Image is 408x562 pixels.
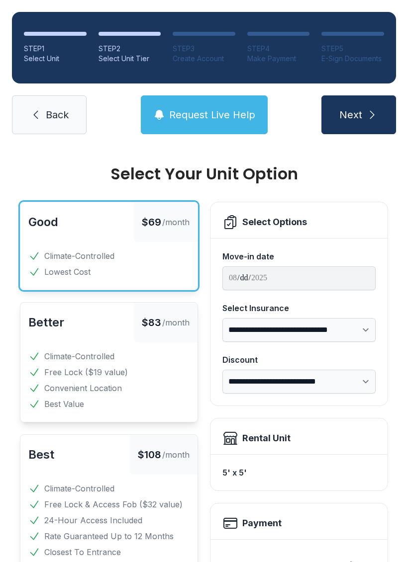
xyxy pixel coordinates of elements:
[142,316,161,329] span: $83
[242,516,282,530] h2: Payment
[242,215,307,229] div: Select Options
[242,431,291,445] div: Rental Unit
[44,546,121,558] span: Closest To Entrance
[44,498,183,510] span: Free Lock & Access Fob ($32 value)
[44,514,142,526] span: 24-Hour Access Included
[138,448,161,462] span: $108
[44,366,128,378] span: Free Lock ($19 value)
[44,250,114,262] span: Climate-Controlled
[173,54,235,64] div: Create Account
[20,166,388,182] div: Select Your Unit Option
[222,370,376,394] select: Discount
[247,44,310,54] div: STEP 4
[222,463,376,482] div: 5' x 5'
[28,315,64,329] span: Better
[28,315,64,330] button: Better
[99,54,161,64] div: Select Unit Tier
[162,449,190,461] span: /month
[321,44,384,54] div: STEP 5
[44,266,91,278] span: Lowest Cost
[339,108,362,122] span: Next
[44,530,174,542] span: Rate Guaranteed Up to 12 Months
[173,44,235,54] div: STEP 3
[28,447,54,462] span: Best
[162,317,190,328] span: /month
[222,266,376,290] input: Move-in date
[222,354,376,366] div: Discount
[247,54,310,64] div: Make Payment
[24,54,87,64] div: Select Unit
[44,482,114,494] span: Climate-Controlled
[28,215,58,229] span: Good
[162,216,190,228] span: /month
[222,302,376,314] div: Select Insurance
[222,318,376,342] select: Select Insurance
[46,108,69,122] span: Back
[28,214,58,230] button: Good
[44,398,84,410] span: Best Value
[321,54,384,64] div: E-Sign Documents
[169,108,255,122] span: Request Live Help
[44,350,114,362] span: Climate-Controlled
[99,44,161,54] div: STEP 2
[28,447,54,463] button: Best
[142,215,161,229] span: $69
[222,250,376,262] div: Move-in date
[44,382,122,394] span: Convenient Location
[24,44,87,54] div: STEP 1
